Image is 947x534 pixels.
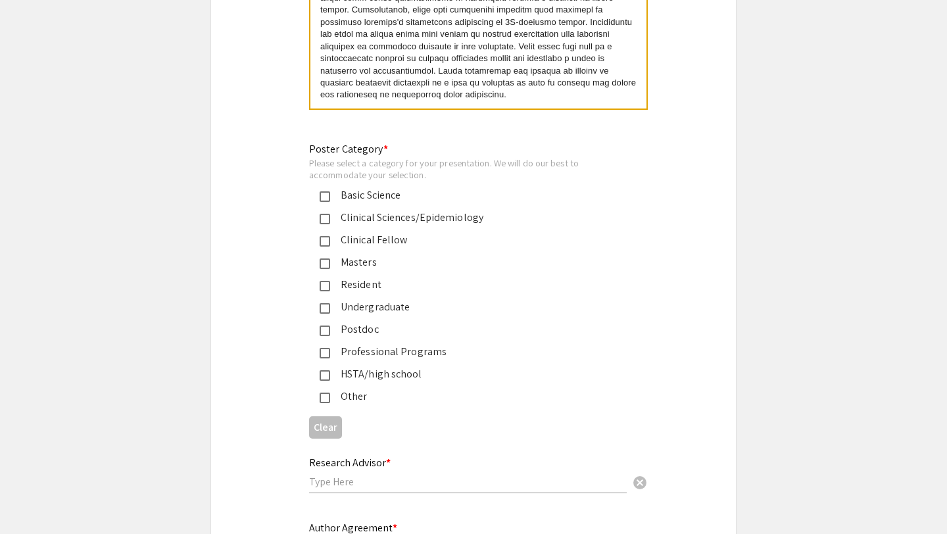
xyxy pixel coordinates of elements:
[330,389,606,404] div: Other
[330,232,606,248] div: Clinical Fellow
[309,142,388,156] mat-label: Poster Category
[330,187,606,203] div: Basic Science
[309,475,627,489] input: Type Here
[330,366,606,382] div: HSTA/high school
[330,299,606,315] div: Undergraduate
[632,475,648,491] span: cancel
[330,210,606,226] div: Clinical Sciences/Epidemiology
[309,456,391,470] mat-label: Research Advisor
[10,475,56,524] iframe: Chat
[330,277,606,293] div: Resident
[627,469,653,495] button: Clear
[330,322,606,337] div: Postdoc
[309,157,617,180] div: Please select a category for your presentation. We will do our best to accommodate your selection.
[309,416,342,438] button: Clear
[330,255,606,270] div: Masters
[330,344,606,360] div: Professional Programs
